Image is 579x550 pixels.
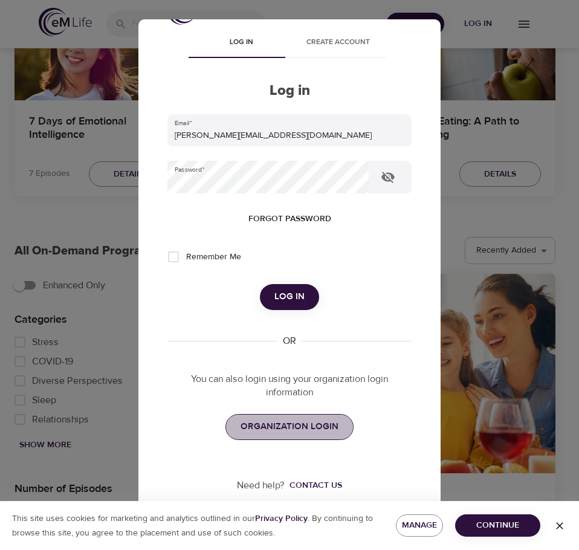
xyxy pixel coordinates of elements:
span: Manage [406,518,434,533]
div: disabled tabs example [167,29,412,58]
a: ORGANIZATION LOGIN [225,414,354,439]
b: Privacy Policy [255,513,308,524]
span: Log in [200,36,282,49]
button: Forgot password [244,208,336,230]
span: Remember Me [186,251,241,264]
h2: Log in [167,82,412,100]
span: ORGANIZATION LOGIN [241,419,338,435]
span: Continue [465,518,531,533]
a: Contact us [285,479,342,491]
span: Create account [297,36,379,49]
p: You can also login using your organization login information [167,372,412,400]
p: Need help? [237,479,285,493]
span: Log in [274,289,305,305]
div: Contact us [289,479,342,491]
span: Forgot password [248,212,331,227]
div: OR [278,334,301,348]
button: Log in [260,284,319,309]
